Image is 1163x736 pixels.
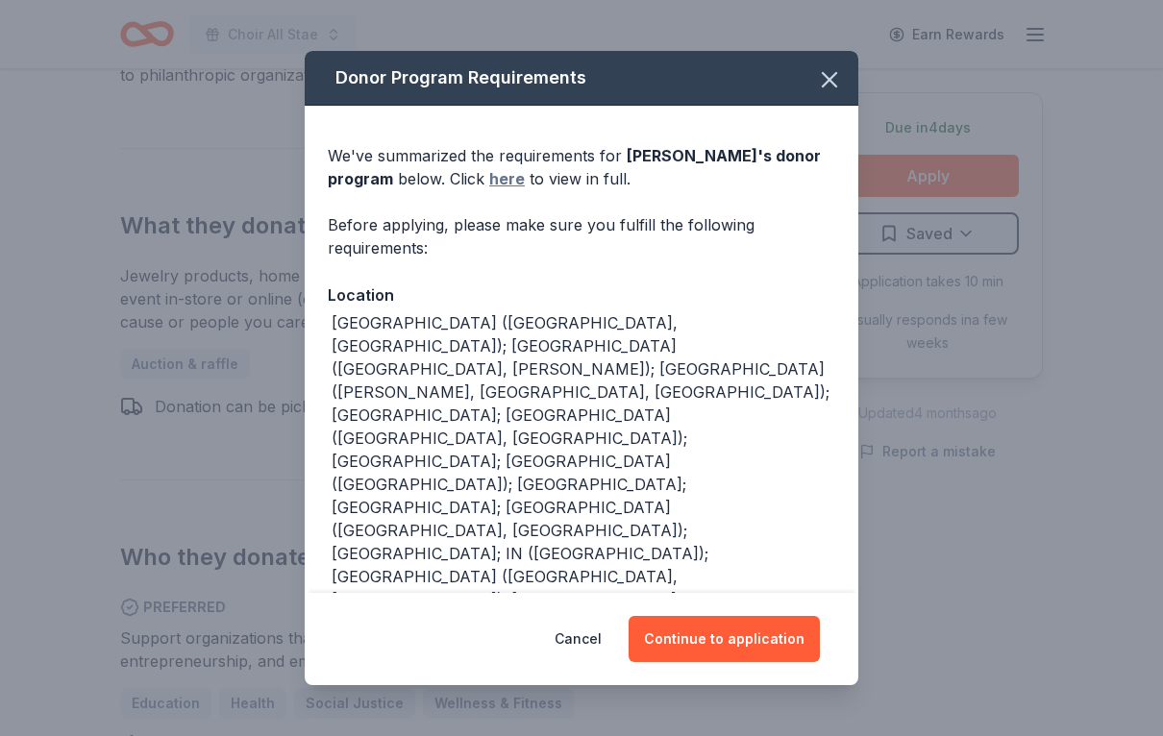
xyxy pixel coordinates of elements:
a: here [489,167,525,190]
div: We've summarized the requirements for below. Click to view in full. [328,144,835,190]
div: Donor Program Requirements [305,51,858,106]
button: Continue to application [629,616,820,662]
button: Cancel [555,616,602,662]
div: Location [328,282,835,307]
div: Before applying, please make sure you fulfill the following requirements: [328,213,835,259]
